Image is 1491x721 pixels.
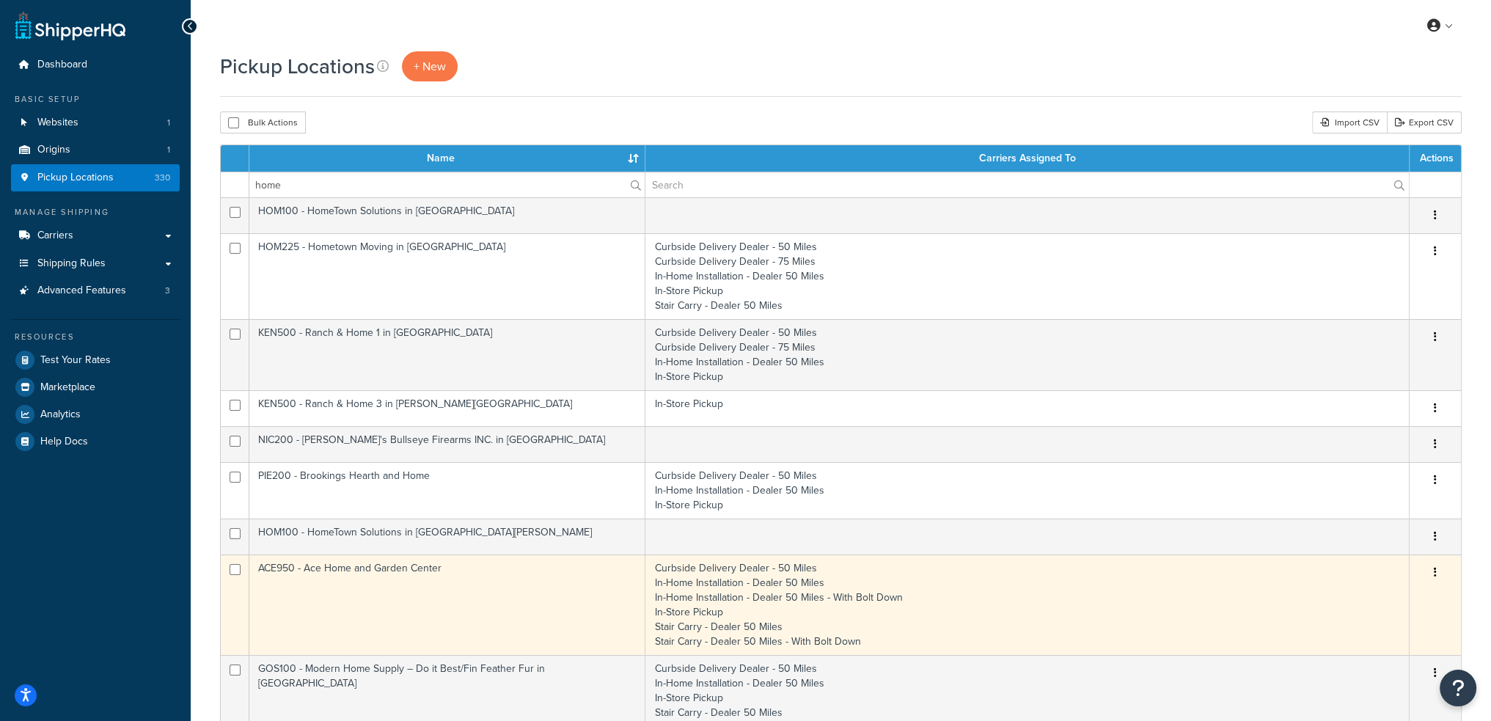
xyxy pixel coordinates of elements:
[11,347,180,373] a: Test Your Rates
[11,109,180,136] a: Websites 1
[11,136,180,164] a: Origins 1
[249,172,645,197] input: Search
[249,319,645,390] td: KEN500 - Ranch & Home 1 in [GEOGRAPHIC_DATA]
[414,58,446,75] span: + New
[11,109,180,136] li: Websites
[167,117,170,129] span: 1
[645,145,1410,172] th: Carriers Assigned To
[249,197,645,233] td: HOM100 - HomeTown Solutions in [GEOGRAPHIC_DATA]
[11,401,180,428] a: Analytics
[11,222,180,249] a: Carriers
[15,11,125,40] a: ShipperHQ Home
[40,409,81,421] span: Analytics
[37,144,70,156] span: Origins
[1410,145,1461,172] th: Actions
[645,319,1410,390] td: Curbside Delivery Dealer - 50 Miles Curbside Delivery Dealer - 75 Miles In-Home Installation - De...
[11,136,180,164] li: Origins
[249,555,645,655] td: ACE950 - Ace Home and Garden Center
[11,277,180,304] a: Advanced Features 3
[37,172,114,184] span: Pickup Locations
[37,117,78,129] span: Websites
[11,206,180,219] div: Manage Shipping
[11,277,180,304] li: Advanced Features
[167,144,170,156] span: 1
[249,145,645,172] th: Name : activate to sort column ascending
[249,390,645,426] td: KEN500 - Ranch & Home 3 in [PERSON_NAME][GEOGRAPHIC_DATA]
[249,462,645,519] td: PIE200 - Brookings Hearth and Home
[1312,111,1387,133] div: Import CSV
[645,390,1410,426] td: In-Store Pickup
[249,426,645,462] td: NIC200 - [PERSON_NAME]'s Bullseye Firearms INC. in [GEOGRAPHIC_DATA]
[40,354,111,367] span: Test Your Rates
[1387,111,1462,133] a: Export CSV
[645,462,1410,519] td: Curbside Delivery Dealer - 50 Miles In-Home Installation - Dealer 50 Miles In-Store Pickup
[11,164,180,191] li: Pickup Locations
[220,111,306,133] button: Bulk Actions
[249,233,645,319] td: HOM225 - Hometown Moving in [GEOGRAPHIC_DATA]
[645,233,1410,319] td: Curbside Delivery Dealer - 50 Miles Curbside Delivery Dealer - 75 Miles In-Home Installation - De...
[165,285,170,297] span: 3
[37,59,87,71] span: Dashboard
[11,250,180,277] a: Shipping Rules
[40,381,95,394] span: Marketplace
[11,164,180,191] a: Pickup Locations 330
[11,93,180,106] div: Basic Setup
[37,285,126,297] span: Advanced Features
[645,172,1409,197] input: Search
[645,555,1410,655] td: Curbside Delivery Dealer - 50 Miles In-Home Installation - Dealer 50 Miles In-Home Installation -...
[37,230,73,242] span: Carriers
[155,172,170,184] span: 330
[37,257,106,270] span: Shipping Rules
[249,519,645,555] td: HOM100 - HomeTown Solutions in [GEOGRAPHIC_DATA][PERSON_NAME]
[1440,670,1476,706] button: Open Resource Center
[11,331,180,343] div: Resources
[11,374,180,400] a: Marketplace
[11,51,180,78] a: Dashboard
[40,436,88,448] span: Help Docs
[220,52,375,81] h1: Pickup Locations
[11,428,180,455] a: Help Docs
[402,51,458,81] a: + New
